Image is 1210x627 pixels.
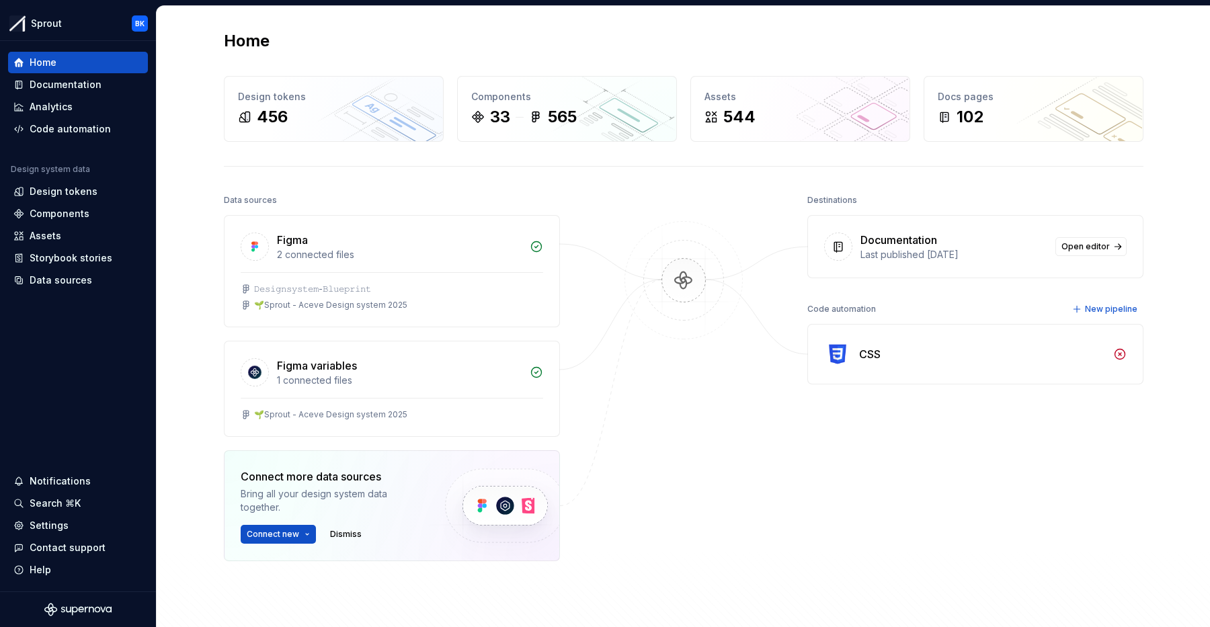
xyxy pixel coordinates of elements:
[8,74,148,95] a: Documentation
[30,56,56,69] div: Home
[30,185,97,198] div: Design tokens
[30,122,111,136] div: Code automation
[324,525,368,544] button: Dismiss
[330,529,362,540] span: Dismiss
[238,90,430,103] div: Design tokens
[1068,300,1143,319] button: New pipeline
[8,537,148,558] button: Contact support
[30,563,51,577] div: Help
[457,76,677,142] a: Components33565
[807,191,857,210] div: Destinations
[254,284,371,294] div: 𝙳𝚎𝚜𝚒𝚐𝚗𝚜𝚢𝚜𝚝𝚎𝚖-𝙱𝚕𝚞𝚎𝚙𝚛𝚒𝚗𝚝
[8,493,148,514] button: Search ⌘K
[30,274,92,287] div: Data sources
[224,191,277,210] div: Data sources
[30,474,91,488] div: Notifications
[254,300,407,310] div: 🌱Sprout - Aceve Design system 2025
[704,90,896,103] div: Assets
[224,215,560,327] a: Figma2 connected files𝙳𝚎𝚜𝚒𝚐𝚗𝚜𝚢𝚜𝚝𝚎𝚖-𝙱𝚕𝚞𝚎𝚙𝚛𝚒𝚗𝚝🌱Sprout - Aceve Design system 2025
[31,17,62,30] div: Sprout
[8,52,148,73] a: Home
[723,106,756,128] div: 544
[8,203,148,224] a: Components
[1061,241,1110,252] span: Open editor
[859,346,881,362] div: CSS
[11,164,90,175] div: Design system data
[8,225,148,247] a: Assets
[807,300,876,319] div: Code automation
[30,229,61,243] div: Assets
[9,15,26,32] img: b6c2a6ff-03c2-4811-897b-2ef07e5e0e51.png
[224,30,270,52] h2: Home
[8,470,148,492] button: Notifications
[257,106,288,128] div: 456
[30,497,81,510] div: Search ⌘K
[44,603,112,616] svg: Supernova Logo
[8,247,148,269] a: Storybook stories
[924,76,1143,142] a: Docs pages102
[8,515,148,536] a: Settings
[548,106,577,128] div: 565
[1085,304,1137,315] span: New pipeline
[8,181,148,202] a: Design tokens
[254,409,407,420] div: 🌱Sprout - Aceve Design system 2025
[860,232,937,248] div: Documentation
[277,248,522,261] div: 2 connected files
[860,248,1047,261] div: Last published [DATE]
[8,559,148,581] button: Help
[277,374,522,387] div: 1 connected files
[30,251,112,265] div: Storybook stories
[30,78,102,91] div: Documentation
[938,90,1129,103] div: Docs pages
[277,358,357,374] div: Figma variables
[957,106,983,128] div: 102
[135,18,145,29] div: BK
[30,100,73,114] div: Analytics
[30,519,69,532] div: Settings
[3,9,153,38] button: SproutBK
[8,118,148,140] a: Code automation
[241,525,316,544] button: Connect new
[471,90,663,103] div: Components
[30,207,89,220] div: Components
[247,529,299,540] span: Connect new
[30,541,106,554] div: Contact support
[1055,237,1127,256] a: Open editor
[241,487,422,514] div: Bring all your design system data together.
[241,468,422,485] div: Connect more data sources
[690,76,910,142] a: Assets544
[8,96,148,118] a: Analytics
[490,106,510,128] div: 33
[224,341,560,437] a: Figma variables1 connected files🌱Sprout - Aceve Design system 2025
[277,232,308,248] div: Figma
[224,76,444,142] a: Design tokens456
[8,269,148,291] a: Data sources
